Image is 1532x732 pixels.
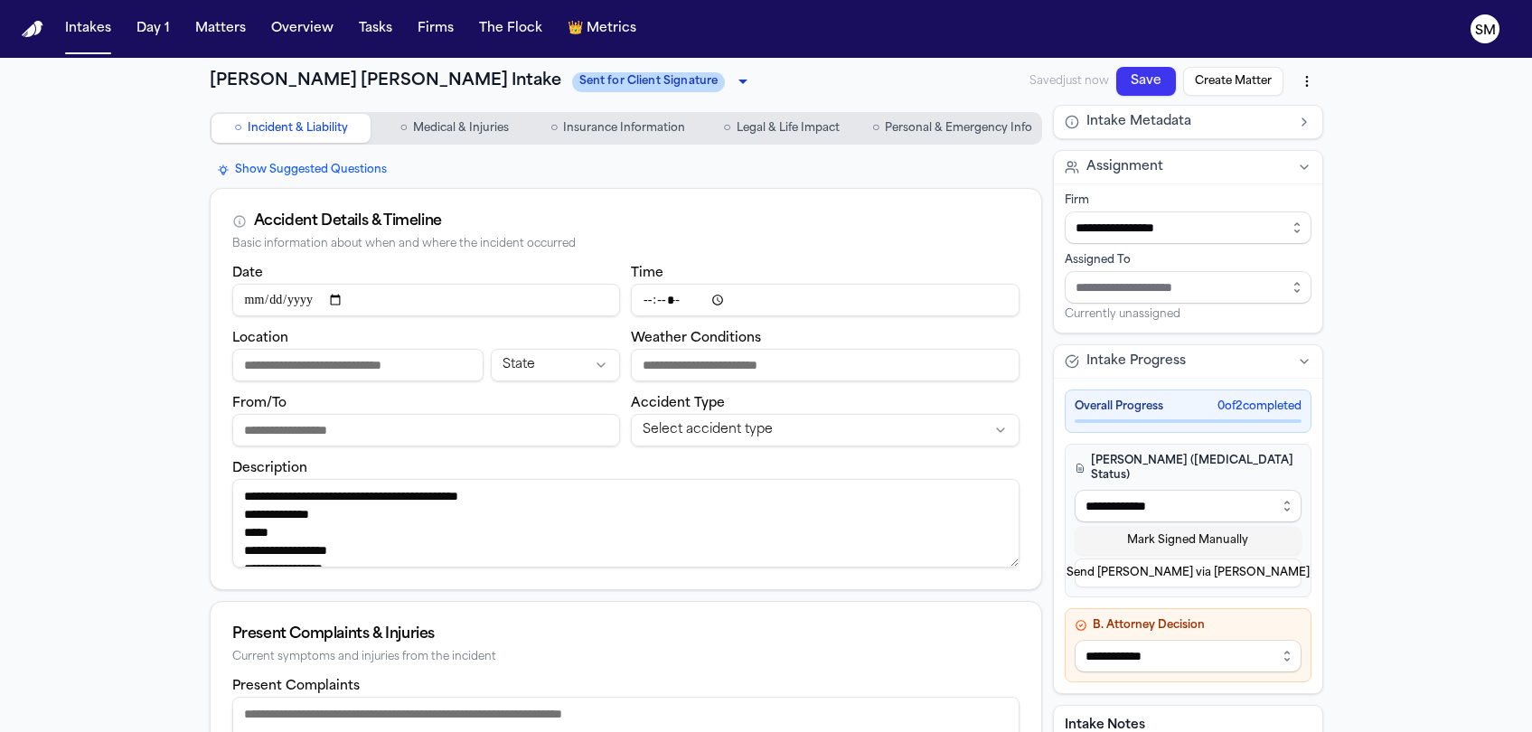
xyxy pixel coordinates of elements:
[1054,106,1322,138] button: Intake Metadata
[1116,67,1176,96] button: Save
[1029,74,1109,89] span: Saved just now
[1291,65,1323,98] button: More actions
[1075,558,1302,587] button: Send [PERSON_NAME] via [PERSON_NAME]
[1065,211,1311,244] input: Select firm
[352,13,399,45] button: Tasks
[22,21,43,38] a: Home
[1054,151,1322,183] button: Assignment
[631,332,761,345] label: Weather Conditions
[865,114,1039,143] button: Go to Personal & Emergency Info
[264,13,341,45] button: Overview
[1086,113,1191,131] span: Intake Metadata
[1075,399,1163,414] span: Overall Progress
[211,114,371,143] button: Go to Incident & Liability
[232,397,287,410] label: From/To
[1086,352,1186,371] span: Intake Progress
[631,397,725,410] label: Accident Type
[631,267,663,280] label: Time
[232,267,263,280] label: Date
[400,119,408,137] span: ○
[232,284,621,316] input: Incident date
[572,69,755,94] div: Update intake status
[1075,454,1302,483] h4: [PERSON_NAME] ([MEDICAL_DATA] Status)
[572,72,726,92] span: Sent for Client Signature
[723,119,730,137] span: ○
[1065,307,1180,322] span: Currently unassigned
[254,211,442,232] div: Accident Details & Timeline
[885,121,1032,136] span: Personal & Emergency Info
[491,349,620,381] button: Incident state
[210,69,561,94] h1: [PERSON_NAME] [PERSON_NAME] Intake
[232,332,288,345] label: Location
[538,114,698,143] button: Go to Insurance Information
[58,13,118,45] button: Intakes
[1054,345,1322,378] button: Intake Progress
[1065,271,1311,304] input: Assign to staff member
[1217,399,1302,414] span: 0 of 2 completed
[872,119,879,137] span: ○
[631,284,1020,316] input: Incident time
[560,13,644,45] button: crownMetrics
[232,651,1020,664] div: Current symptoms and injuries from the incident
[472,13,550,45] button: The Flock
[550,119,558,137] span: ○
[232,349,484,381] input: Incident location
[232,624,1020,645] div: Present Complaints & Injuries
[248,121,348,136] span: Incident & Liability
[1075,526,1302,555] button: Mark Signed Manually
[1065,253,1311,267] div: Assigned To
[1075,618,1302,633] h4: B. Attorney Decision
[188,13,253,45] button: Matters
[631,349,1020,381] input: Weather conditions
[232,238,1020,251] div: Basic information about when and where the incident occurred
[232,462,307,475] label: Description
[210,159,394,181] button: Show Suggested Questions
[413,121,509,136] span: Medical & Injuries
[1183,67,1283,96] button: Create Matter
[1065,193,1311,208] div: Firm
[701,114,861,143] button: Go to Legal & Life Impact
[232,414,621,446] input: From/To destination
[232,479,1020,568] textarea: Incident description
[563,121,685,136] span: Insurance Information
[374,114,534,143] button: Go to Medical & Injuries
[232,680,360,693] label: Present Complaints
[22,21,43,38] img: Finch Logo
[410,13,461,45] button: Firms
[234,119,241,137] span: ○
[1086,158,1163,176] span: Assignment
[129,13,177,45] button: Day 1
[737,121,840,136] span: Legal & Life Impact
